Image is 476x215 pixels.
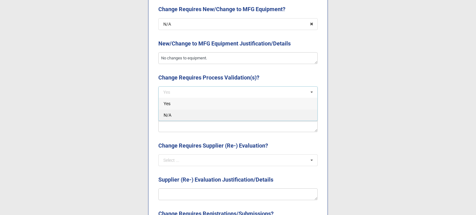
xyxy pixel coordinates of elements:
[158,73,259,82] label: Change Requires Process Validation(s)?
[164,101,170,106] span: Yes
[164,113,171,118] span: N/A
[158,52,318,64] textarea: No changes to equipment.
[158,39,291,48] label: New/Change to MFG Equipment Justification/Details
[158,175,273,184] label: Supplier (Re-) Evaluation Justification/Details
[163,22,171,26] div: N/A
[158,141,268,150] label: Change Requires Supplier (Re-) Evaluation?
[158,5,285,14] label: Change Requires New/Change to MFG Equipment?
[163,158,179,162] div: Select ...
